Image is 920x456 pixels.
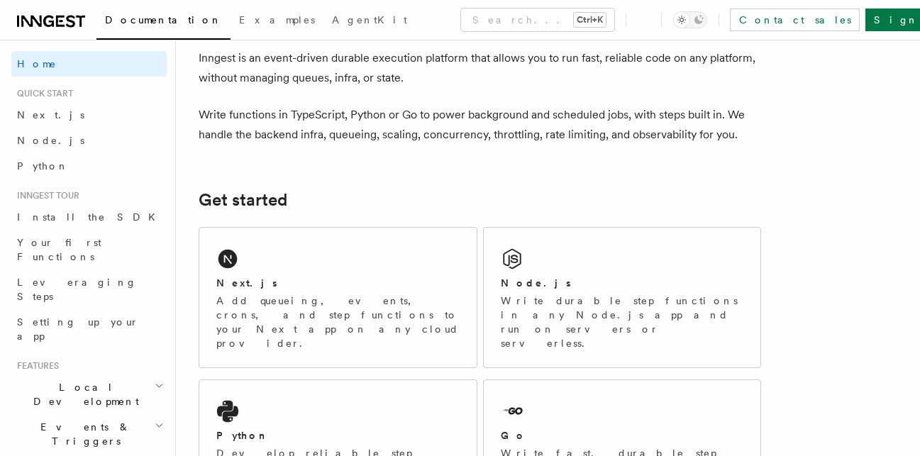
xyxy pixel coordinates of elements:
span: Examples [239,14,315,26]
a: Leveraging Steps [11,269,167,309]
a: Python [11,153,167,179]
h2: Next.js [216,276,277,290]
span: Quick start [11,88,73,99]
h2: Go [501,428,526,443]
a: AgentKit [323,4,416,38]
button: Local Development [11,374,167,414]
kbd: Ctrl+K [574,13,606,27]
span: Setting up your app [17,316,139,342]
span: Events & Triggers [11,420,155,448]
a: Next.jsAdd queueing, events, crons, and step functions to your Next app on any cloud provider. [199,227,477,368]
a: Install the SDK [11,204,167,230]
span: Local Development [11,380,155,408]
span: Inngest tour [11,190,79,201]
a: Documentation [96,4,231,40]
span: Features [11,360,59,372]
p: Inngest is an event-driven durable execution platform that allows you to run fast, reliable code ... [199,48,761,88]
a: Next.js [11,102,167,128]
button: Events & Triggers [11,414,167,454]
span: Next.js [17,109,84,121]
span: Python [17,160,69,172]
span: Leveraging Steps [17,277,137,302]
p: Add queueing, events, crons, and step functions to your Next app on any cloud provider. [216,294,460,350]
span: Home [17,57,57,71]
h2: Python [216,428,269,443]
a: Node.js [11,128,167,153]
span: Your first Functions [17,237,101,262]
span: Install the SDK [17,211,164,223]
a: Setting up your app [11,309,167,349]
h2: Node.js [501,276,571,290]
p: Write durable step functions in any Node.js app and run on servers or serverless. [501,294,744,350]
span: Node.js [17,135,84,146]
button: Toggle dark mode [673,11,707,28]
a: Home [11,51,167,77]
a: Node.jsWrite durable step functions in any Node.js app and run on servers or serverless. [483,227,762,368]
a: Contact sales [730,9,860,31]
span: Documentation [105,14,222,26]
p: Write functions in TypeScript, Python or Go to power background and scheduled jobs, with steps bu... [199,105,761,145]
a: Get started [199,190,287,210]
a: Examples [231,4,323,38]
span: AgentKit [332,14,407,26]
a: Your first Functions [11,230,167,269]
button: Search...Ctrl+K [461,9,614,31]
